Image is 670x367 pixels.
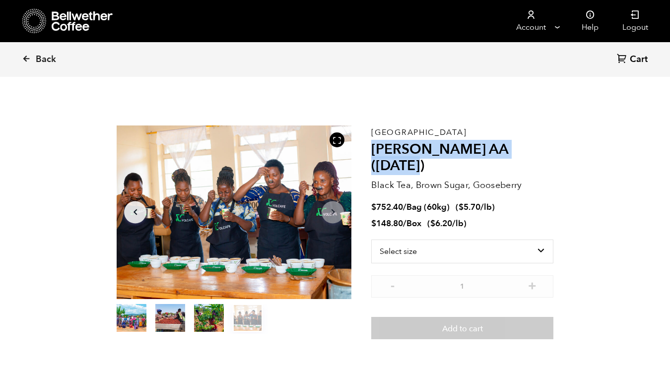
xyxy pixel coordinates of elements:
[403,201,406,213] span: /
[371,218,403,229] bdi: 148.80
[36,54,56,65] span: Back
[630,54,648,65] span: Cart
[371,179,553,192] p: Black Tea, Brown Sugar, Gooseberry
[406,218,421,229] span: Box
[371,201,376,213] span: $
[386,280,399,290] button: -
[459,201,464,213] span: $
[456,201,495,213] span: ( )
[371,317,553,340] button: Add to cart
[526,280,538,290] button: +
[430,218,452,229] bdi: 6.20
[430,218,435,229] span: $
[617,53,650,66] a: Cart
[427,218,467,229] span: ( )
[371,201,403,213] bdi: 752.40
[459,201,480,213] bdi: 5.70
[452,218,464,229] span: /lb
[371,218,376,229] span: $
[406,201,450,213] span: Bag (60kg)
[403,218,406,229] span: /
[371,141,553,175] h2: [PERSON_NAME] AA ([DATE])
[480,201,492,213] span: /lb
